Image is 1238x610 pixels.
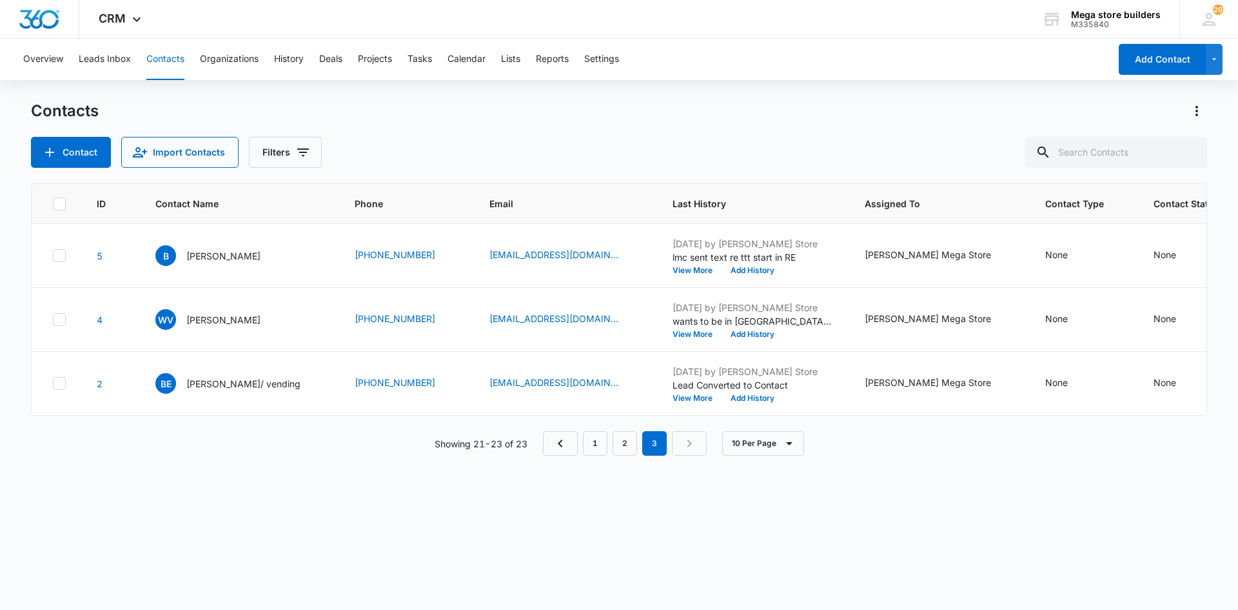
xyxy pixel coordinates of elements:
[543,431,578,456] a: Previous Page
[489,376,618,389] a: [EMAIL_ADDRESS][DOMAIN_NAME]
[1154,248,1176,261] div: None
[673,394,722,402] button: View More
[355,312,458,327] div: Phone - (407) 591-7229 - Select to Edit Field
[489,376,642,391] div: Email - Edibledeliveries@gmail.com - Select to Edit Field
[489,312,642,327] div: Email - velezw2@gmail.com - Select to Edit Field
[155,309,176,330] span: WV
[673,267,722,274] button: View More
[447,39,486,80] button: Calendar
[1045,376,1068,389] div: None
[97,197,106,210] span: ID
[1071,10,1161,20] div: account name
[865,248,991,261] div: [PERSON_NAME] Mega Store
[155,245,284,266] div: Contact Name - Bruce - Select to Edit Field
[355,376,435,389] a: [PHONE_NUMBER]
[1045,312,1068,325] div: None
[865,197,996,210] span: Assigned To
[1045,248,1091,263] div: Contact Type - None - Select to Edit Field
[186,249,260,263] p: [PERSON_NAME]
[355,312,435,325] a: [PHONE_NUMBER]
[673,250,834,264] p: lmc sent text re ttt start in RE
[155,373,176,394] span: be
[673,330,722,338] button: View More
[865,376,991,389] div: [PERSON_NAME] Mega Store
[408,39,432,80] button: Tasks
[355,248,435,261] a: [PHONE_NUMBER]
[583,431,607,456] a: Page 1
[584,39,619,80] button: Settings
[536,39,569,80] button: Reports
[355,248,458,263] div: Phone - (914) 494-4099 - Select to Edit Field
[1186,101,1207,121] button: Actions
[1045,312,1091,327] div: Contact Type - None - Select to Edit Field
[1154,376,1199,391] div: Contact Status - None - Select to Edit Field
[489,197,623,210] span: Email
[435,437,527,451] p: Showing 21-23 of 23
[155,373,324,394] div: Contact Name - bruce edible/ vending - Select to Edit Field
[31,137,111,168] button: Add Contact
[155,197,305,210] span: Contact Name
[673,314,834,328] p: wants to be in [GEOGRAPHIC_DATA]; address he ave in [GEOGRAPHIC_DATA] was declined by fedex--tryi...
[489,248,642,263] div: Email - edibledeliveries@gmail.com - Select to Edit Field
[186,313,260,327] p: [PERSON_NAME]
[613,431,637,456] a: Page 2
[865,248,1014,263] div: Assigned To - John Mega Store - Select to Edit Field
[865,376,1014,391] div: Assigned To - John Mega Store - Select to Edit Field
[1154,312,1199,327] div: Contact Status - None - Select to Edit Field
[1213,5,1223,15] span: 29
[673,365,834,378] p: [DATE] by [PERSON_NAME] Store
[489,248,618,261] a: [EMAIL_ADDRESS][DOMAIN_NAME]
[99,12,126,25] span: CRM
[489,312,618,325] a: [EMAIL_ADDRESS][DOMAIN_NAME]
[501,39,520,80] button: Lists
[355,197,440,210] span: Phone
[358,39,392,80] button: Projects
[1025,137,1207,168] input: Search Contacts
[121,137,239,168] button: Import Contacts
[31,101,99,121] h1: Contacts
[146,39,184,80] button: Contacts
[23,39,63,80] button: Overview
[865,312,991,325] div: [PERSON_NAME] Mega Store
[97,378,103,389] a: Navigate to contact details page for bruce edible/ vending
[319,39,342,80] button: Deals
[97,250,103,261] a: Navigate to contact details page for Bruce
[642,431,667,456] em: 3
[722,394,783,402] button: Add History
[1154,376,1176,389] div: None
[1154,312,1176,325] div: None
[274,39,304,80] button: History
[355,376,458,391] div: Phone - +1 (914) 423-4534 - Select to Edit Field
[722,330,783,338] button: Add History
[186,377,300,391] p: [PERSON_NAME]/ vending
[673,301,834,314] p: [DATE] by [PERSON_NAME] Store
[1071,20,1161,29] div: account id
[155,309,284,330] div: Contact Name - William Velez - Select to Edit Field
[249,137,322,168] button: Filters
[1045,197,1104,210] span: Contact Type
[97,314,103,325] a: Navigate to contact details page for William Velez
[200,39,259,80] button: Organizations
[1154,248,1199,263] div: Contact Status - None - Select to Edit Field
[673,378,834,392] p: Lead Converted to Contact
[79,39,131,80] button: Leads Inbox
[673,197,815,210] span: Last History
[673,237,834,250] p: [DATE] by [PERSON_NAME] Store
[1045,376,1091,391] div: Contact Type - None - Select to Edit Field
[1119,44,1206,75] button: Add Contact
[722,431,804,456] button: 10 Per Page
[865,312,1014,327] div: Assigned To - John Mega Store - Select to Edit Field
[722,267,783,274] button: Add History
[1213,5,1223,15] div: notifications count
[543,431,707,456] nav: Pagination
[1154,197,1219,210] span: Contact Status
[155,245,176,266] span: B
[1045,248,1068,261] div: None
